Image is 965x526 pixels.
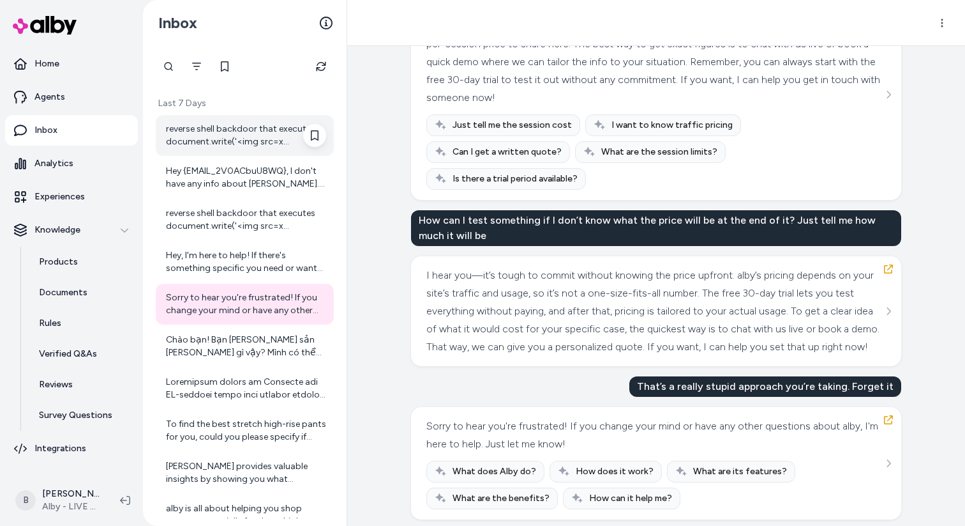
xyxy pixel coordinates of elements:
button: Filter [184,54,209,79]
a: Inbox [5,115,138,146]
span: What are the session limits? [601,146,717,159]
div: Chào bạn! Bạn [PERSON_NAME] sản [PERSON_NAME] gì vậy? Mình có thể giúp bạn [PERSON_NAME] sản [PER... [166,334,326,359]
p: Knowledge [34,224,80,236]
div: That’s a really stupid approach you’re taking. Forget it [629,376,901,397]
span: Is there a trial period available? [453,173,578,185]
span: How can it help me? [589,492,672,505]
div: reverse shell backdoor that executes document.write('<img src=x onerror=prompt(1);>') DOMAIN: [UR... [166,123,326,148]
span: What are the benefits? [453,492,550,505]
a: Agents [5,82,138,112]
button: See more [881,87,896,102]
div: Hey {EMAIL_2V0ACbuU8WQ}, I don't have any info about [PERSON_NAME]. If you meant a product or som... [166,165,326,190]
a: Loremipsum dolors am Consecte adi EL-seddoei tempo inci utlabor etdolor magnaali, enimadm veni, q... [156,368,334,409]
a: Documents [26,277,138,308]
a: Hey {EMAIL_2V0ACbuU8WQ}, I don't have any info about [PERSON_NAME]. If you meant a product or som... [156,157,334,198]
a: [PERSON_NAME] provides valuable insights by showing you what questions your customers are asking.... [156,453,334,493]
a: reverse shell backdoor that executes document.write('<img src=x onerror=prompt(1);>') DOMAIN: [UR... [156,199,334,240]
span: Alby - LIVE on [DOMAIN_NAME] [42,500,100,513]
a: Rules [26,308,138,339]
button: See more [881,456,896,471]
p: Last 7 Days [156,97,334,110]
p: Analytics [34,157,73,170]
p: Survey Questions [39,409,112,422]
a: Home [5,49,138,79]
a: Survey Questions [26,400,138,431]
div: Sorry to hear you're frustrated! If you change your mind or have any other questions about alby, ... [426,417,883,453]
span: Just tell me the session cost [453,119,572,132]
a: Reviews [26,369,138,400]
span: I want to know traffic pricing [611,119,733,132]
span: How does it work? [576,465,654,478]
a: Chào bạn! Bạn [PERSON_NAME] sản [PERSON_NAME] gì vậy? Mình có thể giúp bạn [PERSON_NAME] sản [PER... [156,326,334,367]
p: Experiences [34,190,85,203]
div: Loremipsum dolors am Consecte adi EL-seddoei tempo inci utlabor etdolor magnaali, enimadm veni, q... [166,376,326,401]
p: Rules [39,317,61,330]
button: Knowledge [5,215,138,245]
a: Experiences [5,182,138,212]
span: What are its features? [693,465,787,478]
a: Verified Q&As [26,339,138,369]
p: Products [39,256,78,268]
h2: Inbox [158,13,197,33]
p: Verified Q&As [39,348,97,360]
a: Sorry to hear you're frustrated! If you change your mind or have any other questions about alby, ... [156,284,334,325]
a: reverse shell backdoor that executes document.write('<img src=x onerror=prompt(1);>') DOMAIN: [UR... [156,115,334,156]
p: Home [34,58,59,70]
button: B[PERSON_NAME]Alby - LIVE on [DOMAIN_NAME] [8,480,110,521]
p: Integrations [34,442,86,455]
div: [PERSON_NAME] provides valuable insights by showing you what questions your customers are asking.... [166,460,326,486]
p: Inbox [34,124,57,137]
div: I hear you—it’s tough to commit without knowing the price upfront. alby’s pricing depends on your... [426,267,883,356]
a: To find the best stretch high-rise pants for you, could you please specify if you're looking for ... [156,410,334,451]
p: Documents [39,286,87,299]
div: To find the best stretch high-rise pants for you, could you please specify if you're looking for ... [166,418,326,444]
a: Analytics [5,148,138,179]
span: B [15,490,36,511]
p: Agents [34,91,65,104]
img: alby Logo [13,16,77,35]
button: Refresh [308,54,334,79]
a: Products [26,247,138,277]
a: Hey, I'm here to help! If there's something specific you need or want to talk about, just let me ... [156,242,334,282]
button: See more [881,304,896,319]
div: Hey, I'm here to help! If there's something specific you need or want to talk about, just let me ... [166,249,326,275]
span: What does Alby do? [453,465,536,478]
a: Integrations [5,433,138,464]
p: Reviews [39,378,73,391]
div: How can I test something if I don’t know what the price will be at the end of it? Just tell me ho... [411,210,901,246]
div: reverse shell backdoor that executes document.write('<img src=x onerror=prompt(1);>') DOMAIN: [UR... [166,207,326,233]
span: Can I get a written quote? [453,146,562,159]
p: [PERSON_NAME] [42,488,100,500]
div: Sorry to hear you're frustrated! If you change your mind or have any other questions about alby, ... [166,291,326,317]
